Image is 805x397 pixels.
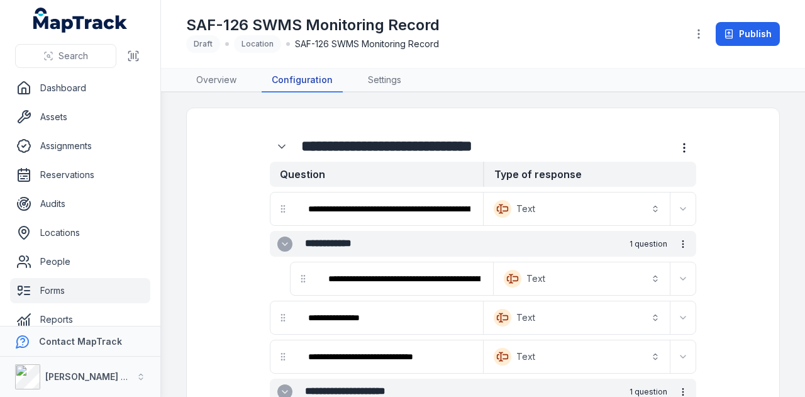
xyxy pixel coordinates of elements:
[672,136,696,160] button: more-detail
[10,307,150,332] a: Reports
[496,265,667,293] button: Text
[10,104,150,130] a: Assets
[358,69,411,92] a: Settings
[486,304,667,332] button: Text
[10,133,150,159] a: Assignments
[10,162,150,187] a: Reservations
[673,269,693,289] button: Expand
[673,199,693,219] button: Expand
[10,191,150,216] a: Audits
[186,15,440,35] h1: SAF-126 SWMS Monitoring Record
[278,204,288,214] svg: drag
[270,162,483,187] strong: Question
[270,305,296,330] div: drag
[45,371,148,382] strong: [PERSON_NAME] Group
[270,135,294,159] button: Expand
[58,50,88,62] span: Search
[186,69,247,92] a: Overview
[10,249,150,274] a: People
[262,69,343,92] a: Configuration
[630,387,667,397] span: 1 question
[486,343,667,371] button: Text
[10,220,150,245] a: Locations
[483,162,696,187] strong: Type of response
[278,352,288,362] svg: drag
[298,274,308,284] svg: drag
[270,344,296,369] div: drag
[298,343,480,371] div: :r3ls:-form-item-label
[295,38,439,50] span: SAF-126 SWMS Monitoring Record
[33,8,128,33] a: MapTrack
[318,265,491,293] div: :r3lg:-form-item-label
[298,304,480,332] div: :r3lm:-form-item-label
[10,278,150,303] a: Forms
[672,233,694,255] button: more-detail
[15,44,116,68] button: Search
[673,308,693,328] button: Expand
[630,239,667,249] span: 1 question
[291,266,316,291] div: drag
[10,75,150,101] a: Dashboard
[278,313,288,323] svg: drag
[270,196,296,221] div: drag
[186,35,220,53] div: Draft
[234,35,281,53] div: Location
[486,195,667,223] button: Text
[298,195,480,223] div: :r3l6:-form-item-label
[277,237,292,252] button: Expand
[716,22,780,46] button: Publish
[39,336,122,347] strong: Contact MapTrack
[673,347,693,367] button: Expand
[270,135,296,159] div: :r3ku:-form-item-label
